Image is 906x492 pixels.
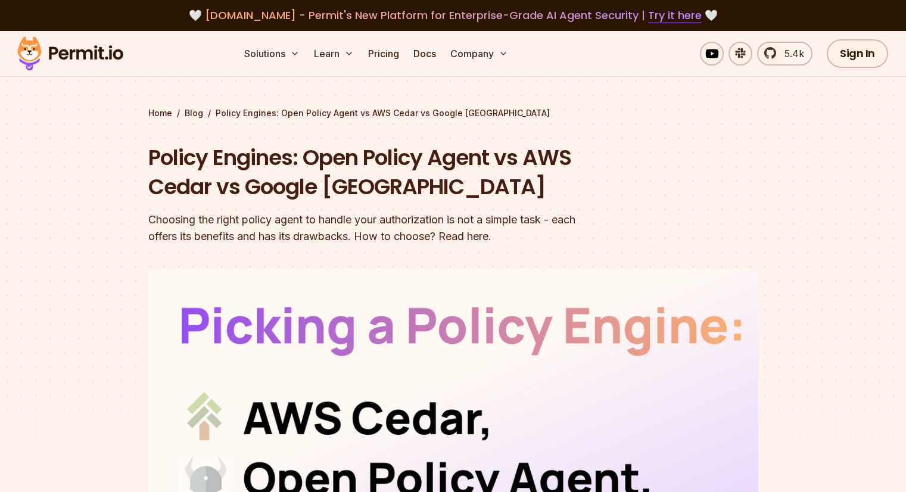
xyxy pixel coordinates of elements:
[185,107,203,119] a: Blog
[12,33,129,74] img: Permit logo
[148,107,758,119] div: / /
[363,42,404,66] a: Pricing
[648,8,702,23] a: Try it here
[148,107,172,119] a: Home
[205,8,702,23] span: [DOMAIN_NAME] - Permit's New Platform for Enterprise-Grade AI Agent Security |
[757,42,812,66] a: 5.4k
[239,42,304,66] button: Solutions
[148,211,606,245] div: Choosing the right policy agent to handle your authorization is not a simple task - each offers i...
[309,42,359,66] button: Learn
[29,7,877,24] div: 🤍 🤍
[446,42,513,66] button: Company
[777,46,804,61] span: 5.4k
[409,42,441,66] a: Docs
[148,143,606,202] h1: Policy Engines: Open Policy Agent vs AWS Cedar vs Google [GEOGRAPHIC_DATA]
[827,39,888,68] a: Sign In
